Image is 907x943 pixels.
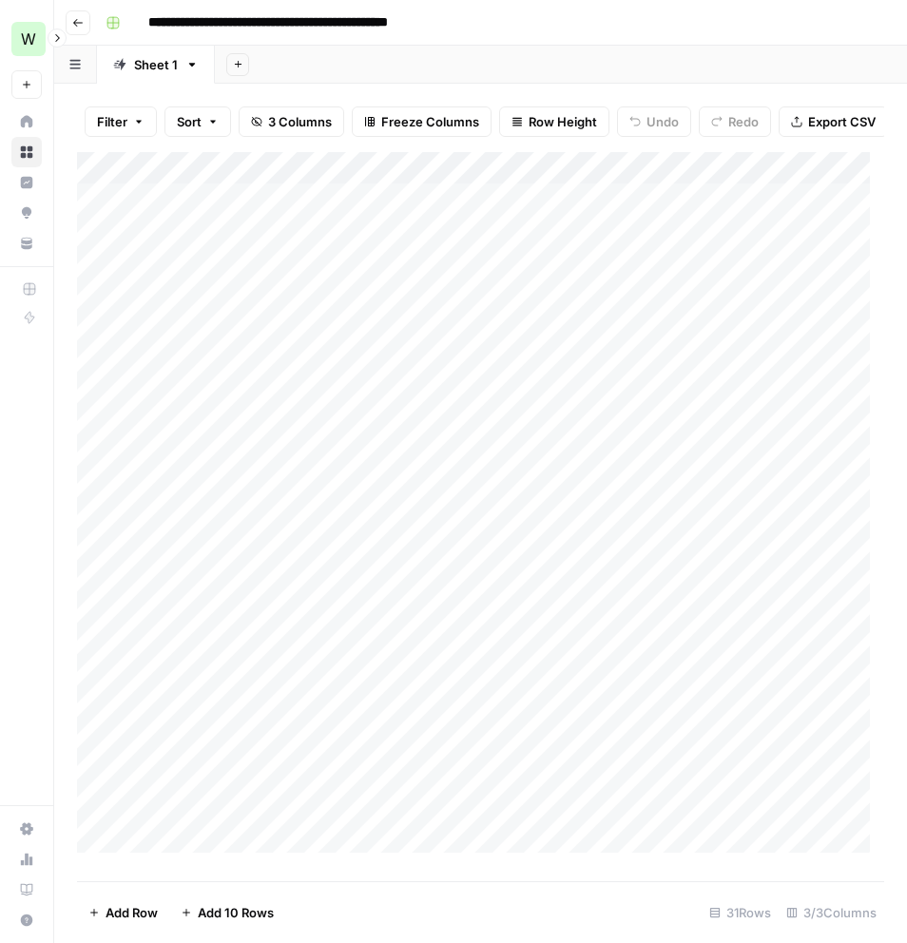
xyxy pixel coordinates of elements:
[11,106,42,137] a: Home
[11,198,42,228] a: Opportunities
[11,167,42,198] a: Insights
[268,112,332,131] span: 3 Columns
[529,112,597,131] span: Row Height
[21,28,36,50] span: W
[77,897,169,928] button: Add Row
[11,844,42,875] a: Usage
[198,903,274,922] span: Add 10 Rows
[499,106,609,137] button: Row Height
[779,106,888,137] button: Export CSV
[177,112,202,131] span: Sort
[97,112,127,131] span: Filter
[808,112,876,131] span: Export CSV
[11,905,42,935] button: Help + Support
[11,875,42,905] a: Learning Hub
[779,897,884,928] div: 3/3 Columns
[239,106,344,137] button: 3 Columns
[728,112,759,131] span: Redo
[134,55,178,74] div: Sheet 1
[85,106,157,137] button: Filter
[702,897,779,928] div: 31 Rows
[164,106,231,137] button: Sort
[617,106,691,137] button: Undo
[699,106,771,137] button: Redo
[11,15,42,63] button: Workspace: Workspace1
[106,903,158,922] span: Add Row
[169,897,285,928] button: Add 10 Rows
[381,112,479,131] span: Freeze Columns
[646,112,679,131] span: Undo
[352,106,492,137] button: Freeze Columns
[11,228,42,259] a: Your Data
[11,814,42,844] a: Settings
[97,46,215,84] a: Sheet 1
[11,137,42,167] a: Browse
